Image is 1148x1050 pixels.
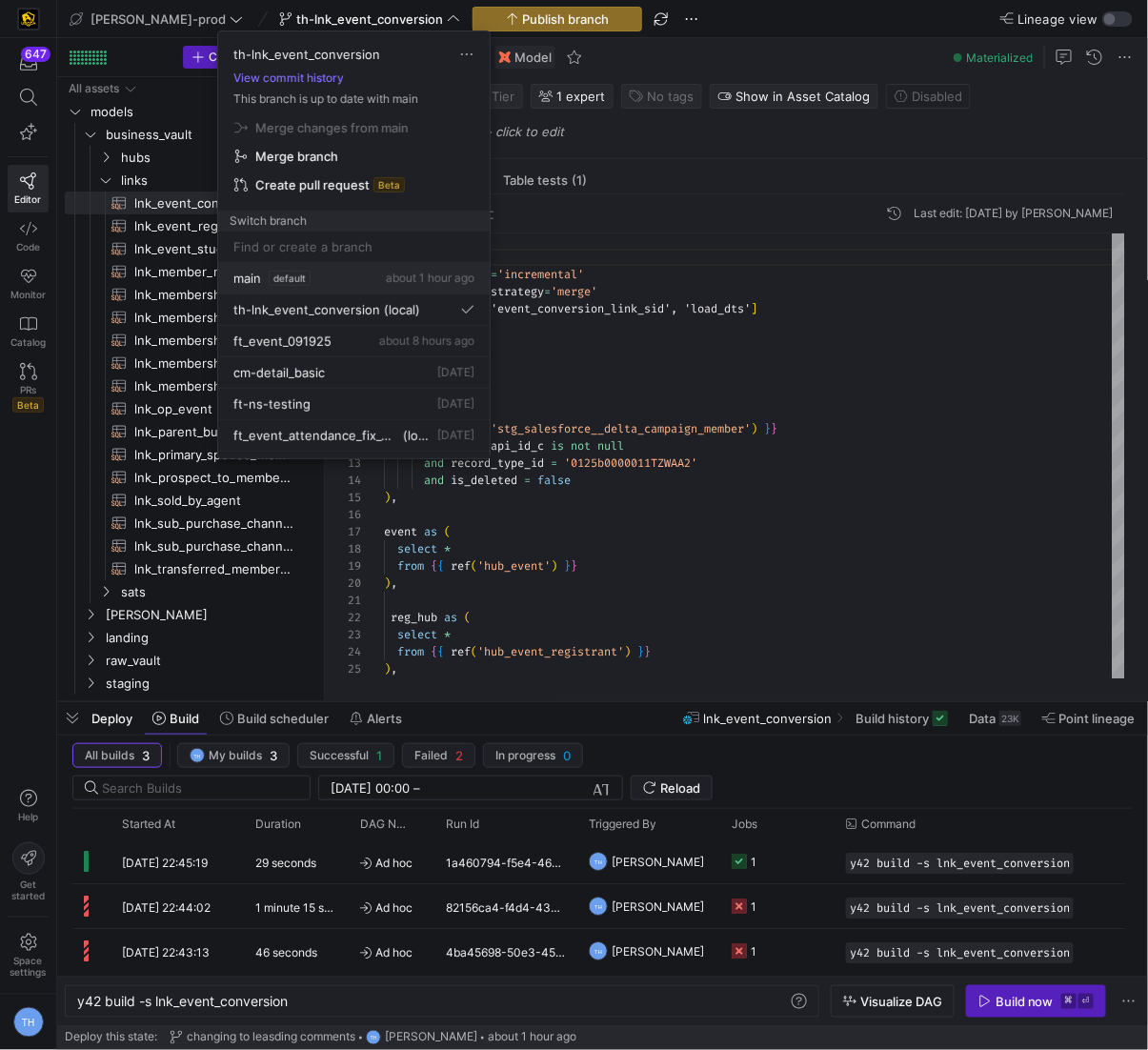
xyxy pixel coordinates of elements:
[437,428,474,442] span: [DATE]
[386,271,474,285] span: about 1 hour ago
[437,365,474,379] span: [DATE]
[226,171,482,199] button: Create pull requestBeta
[233,47,380,62] span: th-lnk_event_conversion
[233,333,332,349] span: ft_event_091925
[218,92,490,106] p: This branch is up to date with main
[233,239,474,254] input: Find or create a branch
[402,428,433,443] span: (local)
[255,149,338,164] span: Merge branch
[373,177,405,192] span: Beta
[437,396,474,411] span: [DATE]
[233,271,261,286] span: main
[384,302,420,317] span: (local)
[233,302,380,317] span: th-lnk_event_conversion
[218,71,359,85] button: View commit history
[233,428,399,443] span: ft_event_attendance_fix_092425
[233,396,311,412] span: ft-ns-testing
[379,333,474,348] span: about 8 hours ago
[255,177,370,192] span: Create pull request
[269,271,311,286] span: default
[226,142,482,171] button: Merge branch
[233,365,325,380] span: cm-detail_basic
